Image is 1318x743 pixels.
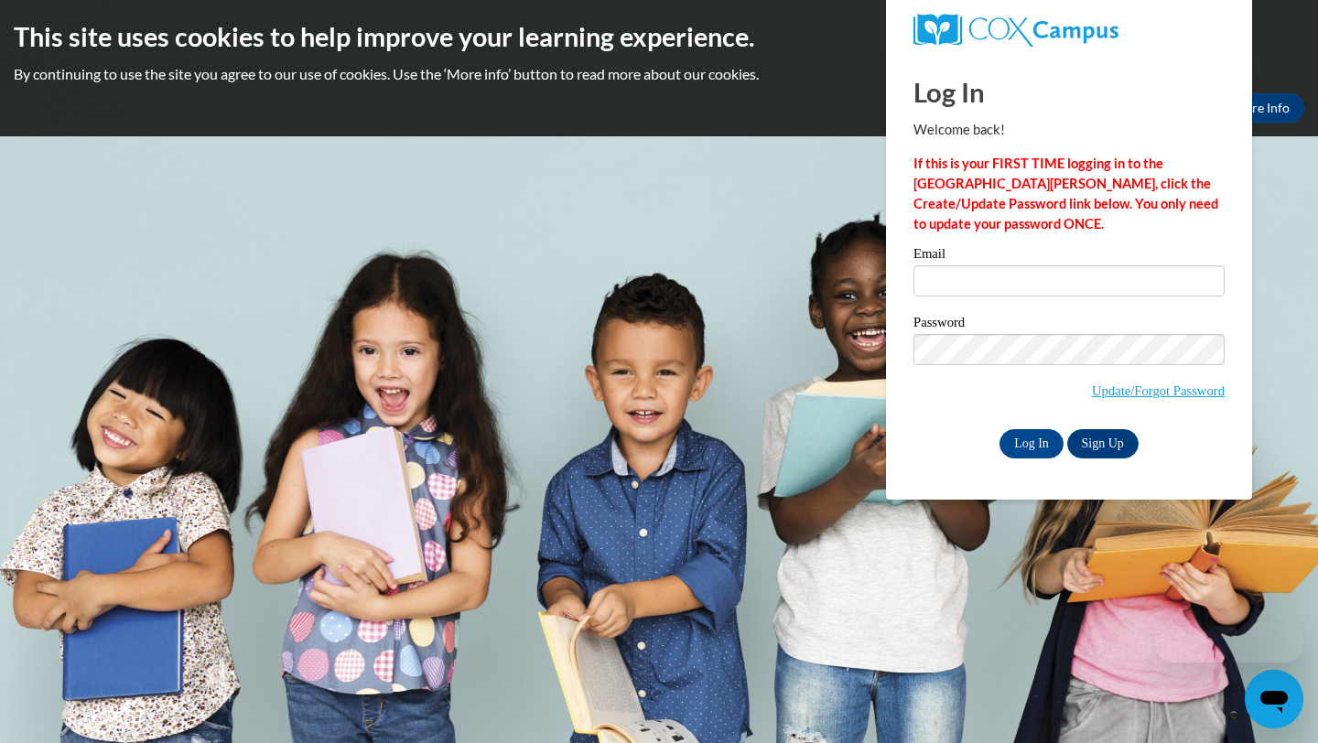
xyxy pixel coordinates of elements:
[14,18,1304,55] h2: This site uses cookies to help improve your learning experience.
[1218,93,1304,123] a: More Info
[913,316,1225,334] label: Password
[1155,622,1303,662] iframe: Message from company
[913,14,1225,47] a: COX Campus
[1067,429,1139,458] a: Sign Up
[913,247,1225,265] label: Email
[913,73,1225,111] h1: Log In
[913,14,1118,47] img: COX Campus
[1245,670,1303,728] iframe: Button to launch messaging window
[913,120,1225,140] p: Welcome back!
[913,156,1218,232] strong: If this is your FIRST TIME logging in to the [GEOGRAPHIC_DATA][PERSON_NAME], click the Create/Upd...
[1092,383,1225,398] a: Update/Forgot Password
[999,429,1064,458] input: Log In
[14,64,1304,84] p: By continuing to use the site you agree to our use of cookies. Use the ‘More info’ button to read...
